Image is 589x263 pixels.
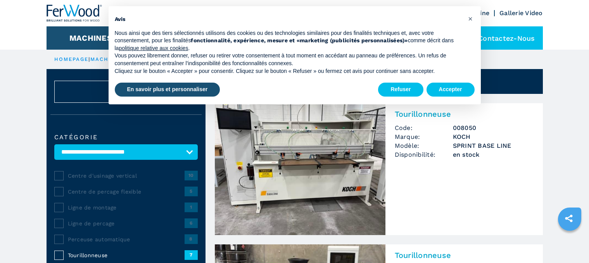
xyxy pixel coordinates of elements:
a: Gallerie Video [499,9,543,17]
span: 1 [185,202,198,212]
p: Vous pouvez librement donner, refuser ou retirer votre consentement à tout moment en accédant au ... [115,52,462,67]
span: Centre d'usinage vertical [68,172,185,180]
button: Fermer cet avis [465,12,477,25]
a: Tourillonneuse KOCH SPRINT BASE LINETourillonneuseCode:008050Marque:KOCHModèle:SPRINT BASE LINEDi... [215,103,543,235]
span: 6 [185,218,198,228]
p: Cliquez sur le bouton « Accepter » pour consentir. Cliquez sur le bouton « Refuser » ou fermez ce... [115,67,462,75]
iframe: Chat [556,228,583,257]
span: Tourillonneuse [68,251,185,259]
a: sharethis [559,209,579,228]
span: Modèle: [395,141,453,150]
button: En savoir plus et personnaliser [115,83,220,97]
span: 5 [185,187,198,196]
h3: SPRINT BASE LINE [453,141,534,150]
h2: Tourillonneuse [395,109,534,119]
span: 7 [185,250,198,260]
span: Perceuse automatique [68,235,185,243]
span: en stock [453,150,534,159]
a: machines [90,56,124,62]
a: HOMEPAGE [54,56,89,62]
button: Accepter [427,83,475,97]
button: ResetAnnuler [54,81,198,103]
button: Machines [69,33,112,43]
p: Nous ainsi que des tiers sélectionnés utilisons des cookies ou des technologies similaires pour d... [115,29,462,52]
label: catégorie [54,134,198,140]
span: Marque: [395,132,453,141]
span: Disponibilité: [395,150,453,159]
a: politique relative aux cookies [119,45,188,51]
div: Contactez-nous [459,26,543,50]
span: 8 [185,234,198,244]
span: | [88,56,90,62]
h3: KOCH [453,132,534,141]
img: Ferwood [47,5,102,22]
span: Code: [395,123,453,132]
h2: Avis [115,16,462,23]
h2: Tourillonneuse [395,251,534,260]
strong: fonctionnalité, expérience, mesure et «marketing (publicités personnalisées)» [191,37,408,43]
span: Ligne de percage [68,220,185,227]
span: × [468,14,473,23]
span: Centre de percage flexible [68,188,185,196]
img: Tourillonneuse KOCH SPRINT BASE LINE [215,103,385,235]
span: 10 [185,171,198,180]
h3: 008050 [453,123,534,132]
span: Ligne de montage [68,204,185,211]
button: Refuser [378,83,423,97]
